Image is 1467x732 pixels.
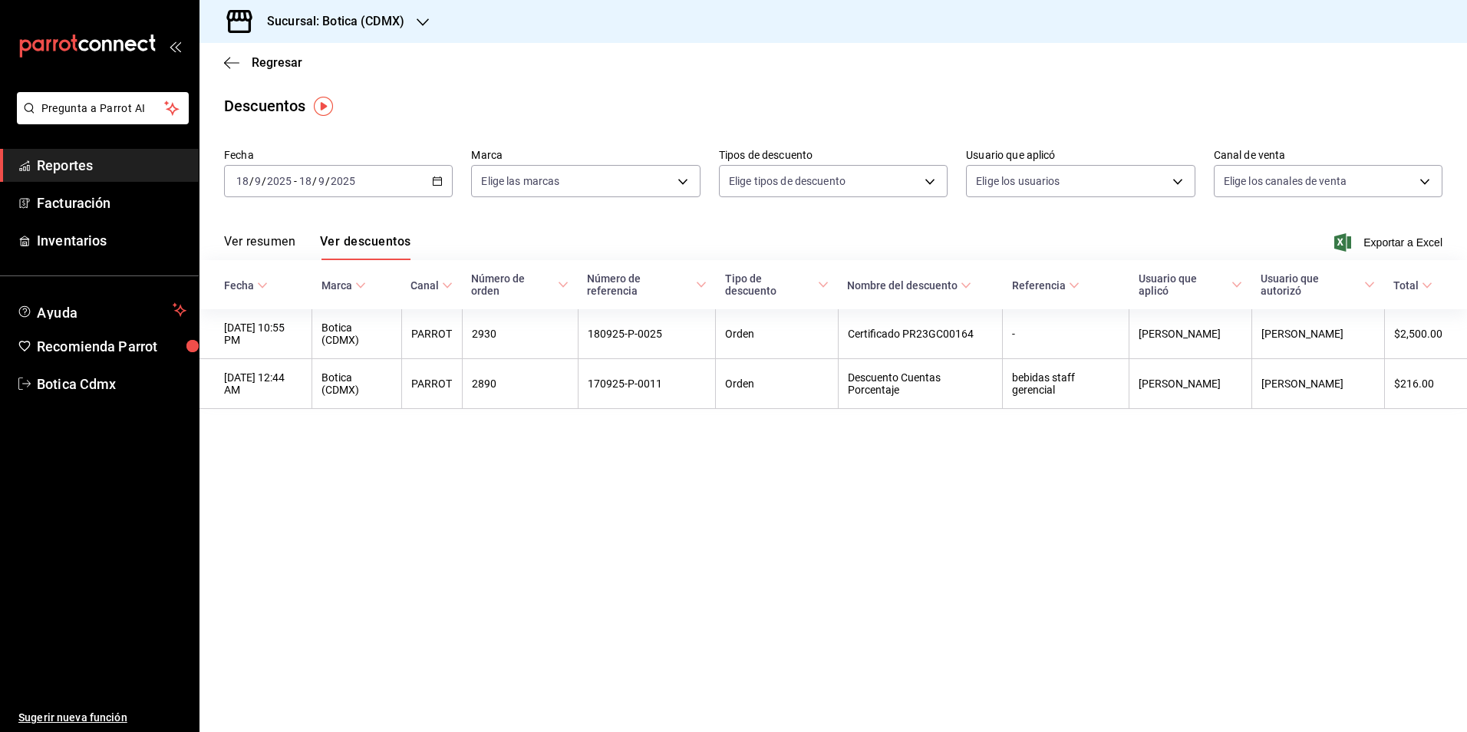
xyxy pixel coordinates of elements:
th: Orden [716,309,838,359]
th: Botica (CDMX) [312,309,401,359]
div: Descuentos [224,94,305,117]
span: Recomienda Parrot [37,336,186,357]
span: / [325,175,330,187]
label: Canal de venta [1214,150,1442,160]
span: Número de referencia [587,272,707,297]
th: 2890 [462,359,578,409]
th: PARROT [401,309,462,359]
span: / [249,175,254,187]
th: PARROT [401,359,462,409]
th: Orden [716,359,838,409]
span: Elige tipos de descuento [729,173,846,189]
a: Pregunta a Parrot AI [11,111,189,127]
span: Ayuda [37,301,166,319]
th: Certificado PR23GC00164 [838,309,1002,359]
span: Sugerir nueva función [18,710,186,726]
th: [PERSON_NAME] [1129,359,1252,409]
span: Total [1393,279,1432,292]
input: -- [318,175,325,187]
span: Usuario que aplicó [1139,272,1243,297]
input: ---- [330,175,356,187]
th: [DATE] 12:44 AM [199,359,312,409]
input: -- [298,175,312,187]
th: 180925-P-0025 [578,309,716,359]
label: Usuario que aplicó [966,150,1195,160]
span: Fecha [224,279,268,292]
span: Elige los usuarios [976,173,1060,189]
span: Botica Cdmx [37,374,186,394]
th: $2,500.00 [1384,309,1467,359]
span: Número de orden [471,272,569,297]
span: - [294,175,297,187]
h3: Sucursal: Botica (CDMX) [255,12,404,31]
button: Exportar a Excel [1337,233,1442,252]
span: Referencia [1012,279,1080,292]
button: open_drawer_menu [169,40,181,52]
th: [PERSON_NAME] [1251,359,1384,409]
th: [PERSON_NAME] [1129,309,1252,359]
th: bebidas staff gerencial [1003,359,1129,409]
span: Inventarios [37,230,186,251]
span: Regresar [252,55,302,70]
span: Reportes [37,155,186,176]
button: Regresar [224,55,302,70]
th: Descuento Cuentas Porcentaje [838,359,1002,409]
input: -- [254,175,262,187]
label: Marca [471,150,700,160]
input: ---- [266,175,292,187]
button: Ver descuentos [320,234,410,260]
img: Tooltip marker [314,97,333,116]
button: Ver resumen [224,234,295,260]
label: Tipos de descuento [719,150,948,160]
th: - [1003,309,1129,359]
span: Marca [321,279,366,292]
span: Tipo de descuento [725,272,829,297]
div: navigation tabs [224,234,410,260]
span: Canal [410,279,453,292]
span: Facturación [37,193,186,213]
th: Botica (CDMX) [312,359,401,409]
span: Elige los canales de venta [1224,173,1347,189]
th: $216.00 [1384,359,1467,409]
th: 170925-P-0011 [578,359,716,409]
label: Fecha [224,150,453,160]
button: Pregunta a Parrot AI [17,92,189,124]
span: Usuario que autorizó [1261,272,1375,297]
span: Pregunta a Parrot AI [41,101,165,117]
th: [PERSON_NAME] [1251,309,1384,359]
input: -- [236,175,249,187]
span: Elige las marcas [481,173,559,189]
span: / [312,175,317,187]
th: 2930 [462,309,578,359]
span: / [262,175,266,187]
th: [DATE] 10:55 PM [199,309,312,359]
span: Nombre del descuento [847,279,971,292]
